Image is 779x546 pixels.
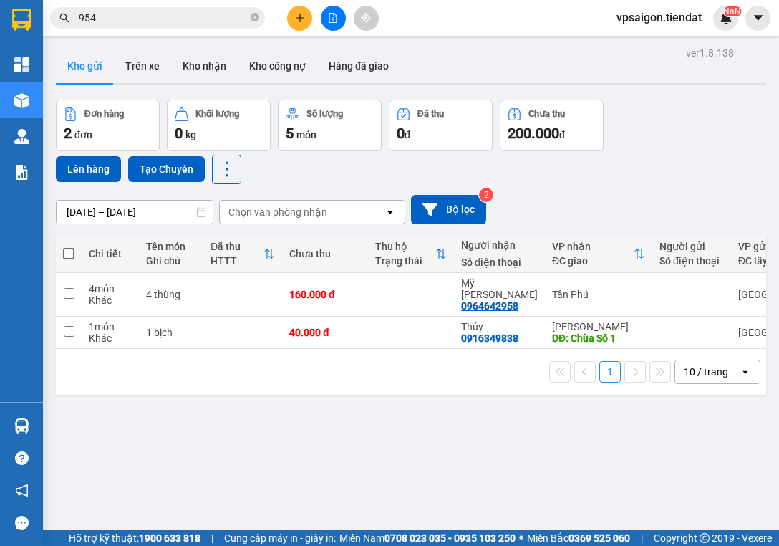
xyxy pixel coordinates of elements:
button: Số lượng5món [278,100,382,151]
button: Hàng đã giao [317,49,400,83]
div: Đơn hàng [84,109,124,119]
div: Số điện thoại [659,255,724,267]
span: Cung cấp máy in - giấy in: [224,530,336,546]
img: solution-icon [14,165,29,180]
button: caret-down [745,6,770,31]
div: 0916349838 [461,332,518,344]
div: Thủy [461,321,538,332]
div: Khác [89,332,132,344]
div: DĐ: Chùa Số 1 [552,332,645,344]
button: Đã thu0đ [389,100,493,151]
div: Số lượng [306,109,343,119]
div: 10 / trang [684,365,728,379]
input: Select a date range. [57,201,213,224]
img: logo-vxr [12,9,31,31]
button: 1 [599,361,621,383]
button: plus [287,6,312,31]
span: 5 [286,125,294,142]
sup: NaN [723,6,741,16]
div: Chọn văn phòng nhận [228,205,327,219]
div: 160.000 đ [289,289,361,300]
div: Chưa thu [528,109,565,119]
span: đ [405,129,410,140]
div: Người gửi [659,241,724,252]
span: Miền Nam [339,530,516,546]
img: warehouse-icon [14,418,29,434]
th: Toggle SortBy [368,235,454,273]
div: ver 1.8.138 [686,45,734,61]
div: Tên món [146,241,196,252]
span: message [15,516,29,530]
div: Chưa thu [289,248,361,259]
button: Kho công nợ [238,49,317,83]
img: dashboard-icon [14,57,29,72]
div: Mỹ Phẩm Tươi [461,277,538,300]
button: Tạo Chuyến [128,156,205,182]
div: Khối lượng [195,109,239,119]
button: Kho nhận [171,49,238,83]
span: ⚪️ [519,535,523,541]
img: icon-new-feature [720,11,732,24]
div: Người nhận [461,239,538,251]
button: Khối lượng0kg [167,100,271,151]
span: 0 [397,125,405,142]
span: file-add [328,13,338,23]
span: copyright [700,533,710,543]
svg: open [740,366,751,378]
strong: 0369 525 060 [568,532,630,544]
div: 4 thùng [146,289,196,300]
button: Kho gửi [56,49,114,83]
span: 0 [175,125,183,142]
div: Số điện thoại [461,257,538,268]
span: Miền Bắc [527,530,630,546]
span: | [211,530,213,546]
span: Hỗ trợ kỹ thuật: [69,530,200,546]
span: vpsaigon.tiendat [605,9,713,27]
span: 200.000 [508,125,559,142]
span: món [296,129,316,140]
img: warehouse-icon [14,129,29,144]
span: caret-down [752,11,765,24]
div: Ghi chú [146,255,196,267]
div: 1 bịch [146,327,196,338]
span: search [59,13,69,23]
span: | [641,530,643,546]
div: 4 món [89,283,132,294]
th: Toggle SortBy [203,235,282,273]
span: đơn [74,129,92,140]
span: kg [185,129,196,140]
th: Toggle SortBy [545,235,652,273]
div: Thu hộ [375,241,435,252]
span: aim [361,13,371,23]
strong: 0708 023 035 - 0935 103 250 [384,532,516,544]
span: question-circle [15,451,29,465]
button: Bộ lọc [411,195,486,224]
div: Trạng thái [375,255,435,267]
div: 0964642958 [461,300,518,312]
span: plus [295,13,305,23]
button: Chưa thu200.000đ [500,100,604,151]
div: VP nhận [552,241,634,252]
button: Trên xe [114,49,171,83]
span: close-circle [251,11,259,25]
img: warehouse-icon [14,93,29,108]
span: đ [559,129,565,140]
button: Lên hàng [56,156,121,182]
svg: open [384,206,396,218]
div: HTTT [211,255,263,267]
div: Đã thu [211,241,263,252]
div: Chi tiết [89,248,132,259]
button: aim [354,6,379,31]
div: Đã thu [417,109,444,119]
span: notification [15,484,29,497]
div: Tân Phú [552,289,645,300]
sup: 2 [479,188,493,202]
div: 1 món [89,321,132,332]
div: ĐC giao [552,255,634,267]
strong: 1900 633 818 [139,532,200,544]
div: Khác [89,294,132,306]
button: file-add [321,6,346,31]
div: [PERSON_NAME] [552,321,645,332]
button: Đơn hàng2đơn [56,100,160,151]
span: close-circle [251,13,259,21]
